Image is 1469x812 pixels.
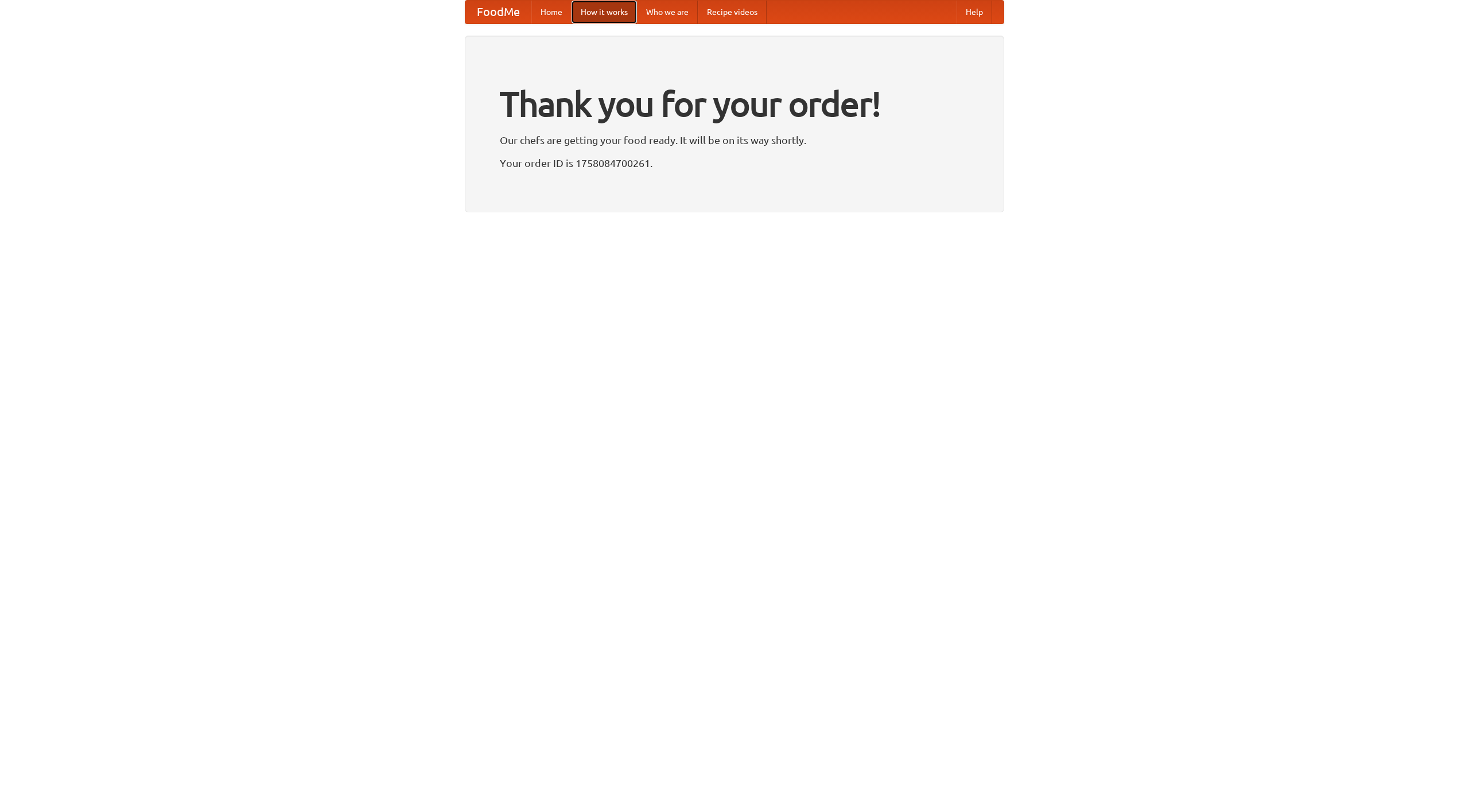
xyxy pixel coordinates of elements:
[465,1,531,24] a: FoodMe
[500,154,969,172] p: Your order ID is 1758084700261.
[500,76,969,131] h1: Thank you for your order!
[500,131,969,149] p: Our chefs are getting your food ready. It will be on its way shortly.
[957,1,992,24] a: Help
[698,1,767,24] a: Recipe videos
[637,1,698,24] a: Who we are
[572,1,637,24] a: How it works
[531,1,572,24] a: Home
